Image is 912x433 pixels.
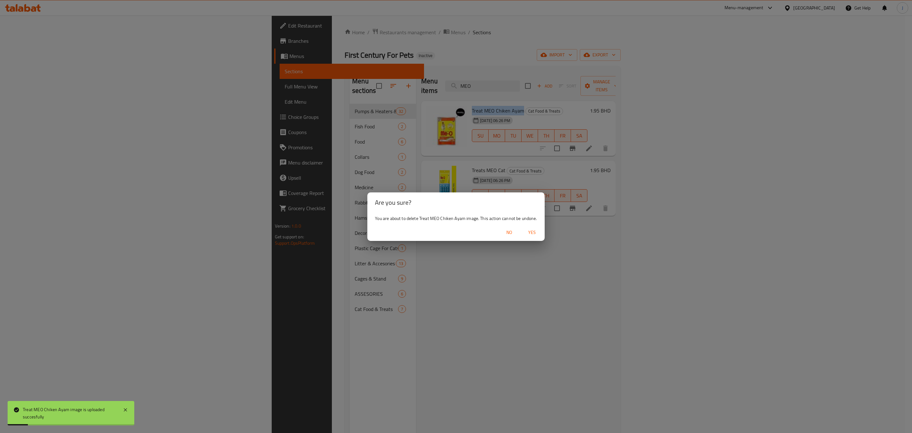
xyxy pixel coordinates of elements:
div: Treat MEO Chiken Ayam image is uploaded succesfully [23,406,117,420]
button: Yes [522,227,542,238]
span: Yes [524,229,540,236]
span: No [502,229,517,236]
button: No [499,227,519,238]
div: You are about to delete Treat MEO Chiken Ayam image. This action cannot be undone. [367,213,544,224]
h2: Are you sure? [375,197,537,208]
